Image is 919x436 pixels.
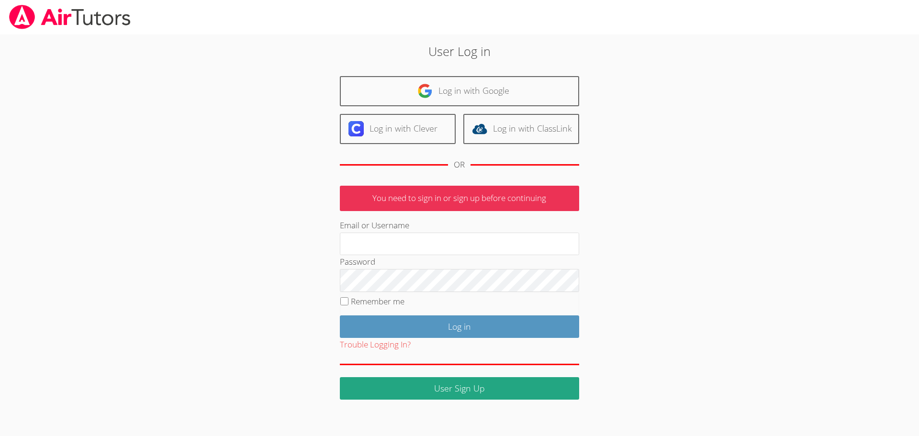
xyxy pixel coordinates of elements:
img: classlink-logo-d6bb404cc1216ec64c9a2012d9dc4662098be43eaf13dc465df04b49fa7ab582.svg [472,121,487,136]
a: Log in with Clever [340,114,456,144]
img: airtutors_banner-c4298cdbf04f3fff15de1276eac7730deb9818008684d7c2e4769d2f7ddbe033.png [8,5,132,29]
h2: User Log in [212,42,708,60]
label: Password [340,256,375,267]
img: google-logo-50288ca7cdecda66e5e0955fdab243c47b7ad437acaf1139b6f446037453330a.svg [417,83,433,99]
a: Log in with Google [340,76,579,106]
button: Trouble Logging In? [340,338,411,352]
a: User Sign Up [340,377,579,400]
label: Remember me [351,296,404,307]
img: clever-logo-6eab21bc6e7a338710f1a6ff85c0baf02591cd810cc4098c63d3a4b26e2feb20.svg [348,121,364,136]
input: Log in [340,315,579,338]
p: You need to sign in or sign up before continuing [340,186,579,211]
label: Email or Username [340,220,409,231]
div: OR [454,158,465,172]
a: Log in with ClassLink [463,114,579,144]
